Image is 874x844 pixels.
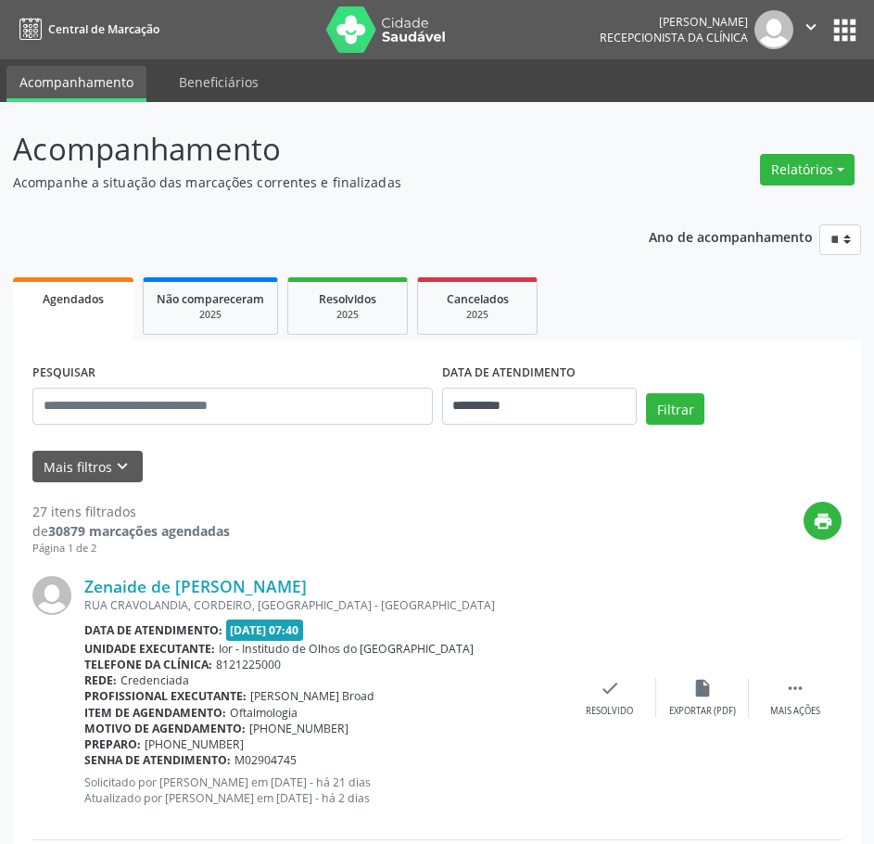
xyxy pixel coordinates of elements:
div: [PERSON_NAME] [600,14,748,30]
b: Rede: [84,672,117,688]
b: Profissional executante: [84,688,247,704]
div: 2025 [301,308,394,322]
img: img [754,10,793,49]
b: Preparo: [84,736,141,752]
span: M02904745 [234,752,297,768]
i:  [785,678,805,698]
div: RUA CRAVOLANDIA, CORDEIRO, [GEOGRAPHIC_DATA] - [GEOGRAPHIC_DATA] [84,597,564,613]
p: Ano de acompanhamento [649,224,813,248]
button: Mais filtroskeyboard_arrow_down [32,451,143,483]
i: keyboard_arrow_down [112,456,133,477]
i: insert_drive_file [692,678,713,698]
div: Mais ações [770,705,820,718]
div: Resolvido [586,705,633,718]
span: Central de Marcação [48,21,159,37]
b: Telefone da clínica: [84,657,212,672]
span: 8121225000 [216,657,281,672]
span: Cancelados [447,291,509,307]
span: Ior - Institudo de Olhos do [GEOGRAPHIC_DATA] [219,641,474,657]
p: Solicitado por [PERSON_NAME] em [DATE] - há 21 dias Atualizado por [PERSON_NAME] em [DATE] - há 2... [84,774,564,806]
a: Central de Marcação [13,14,159,45]
div: Exportar (PDF) [669,705,736,718]
button:  [793,10,829,49]
span: Recepcionista da clínica [600,30,748,45]
div: 27 itens filtrados [32,502,230,521]
b: Data de atendimento: [84,622,222,638]
p: Acompanhe a situação das marcações correntes e finalizadas [13,173,607,192]
span: Não compareceram [157,291,264,307]
div: 2025 [157,308,264,322]
strong: 30879 marcações agendadas [48,522,230,540]
button: apps [829,14,861,46]
img: img [32,576,71,615]
span: Agendados [43,291,104,307]
a: Zenaide de [PERSON_NAME] [84,576,307,596]
label: PESQUISAR [32,359,95,388]
i:  [801,17,821,37]
span: [PHONE_NUMBER] [249,721,348,736]
i: check [600,678,620,698]
label: DATA DE ATENDIMENTO [442,359,576,388]
span: Resolvidos [319,291,376,307]
b: Senha de atendimento: [84,752,231,768]
a: Beneficiários [166,66,272,98]
button: print [804,502,842,540]
button: Relatórios [760,154,855,185]
b: Unidade executante: [84,641,215,657]
div: de [32,521,230,541]
a: Acompanhamento [6,66,146,102]
b: Item de agendamento: [84,705,226,721]
span: [PHONE_NUMBER] [145,736,244,752]
i: print [813,511,833,531]
div: 2025 [431,308,524,322]
span: Credenciada [120,672,189,688]
span: [DATE] 07:40 [226,620,304,641]
button: Filtrar [646,393,704,425]
b: Motivo de agendamento: [84,721,246,736]
div: Página 1 de 2 [32,541,230,556]
span: [PERSON_NAME] Broad [250,688,374,704]
p: Acompanhamento [13,126,607,173]
span: Oftalmologia [230,705,298,721]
